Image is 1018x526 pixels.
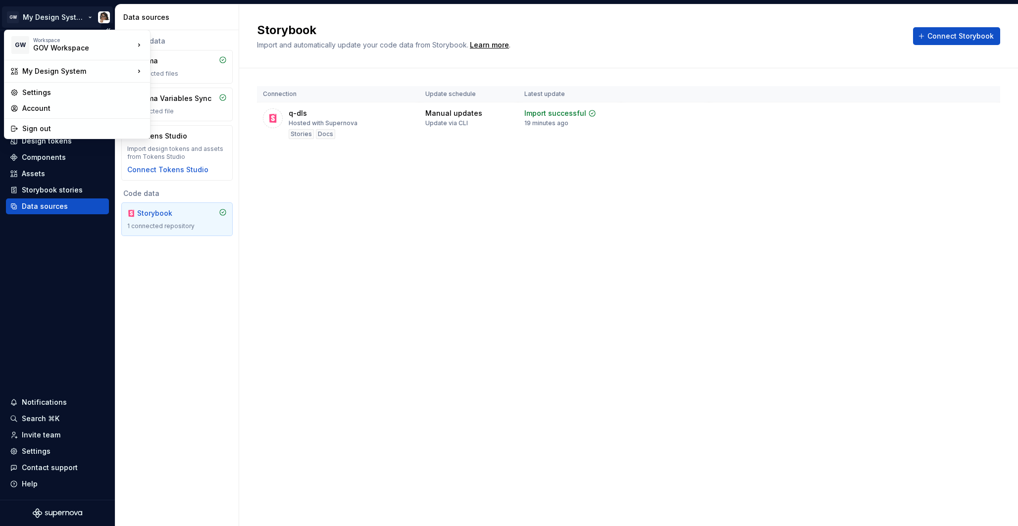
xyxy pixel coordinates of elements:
div: My Design System [22,66,134,76]
div: GOV Workspace [33,43,117,53]
div: Settings [22,88,144,97]
div: GW [11,36,29,54]
div: Sign out [22,124,144,134]
div: Workspace [33,37,134,43]
div: Account [22,103,144,113]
